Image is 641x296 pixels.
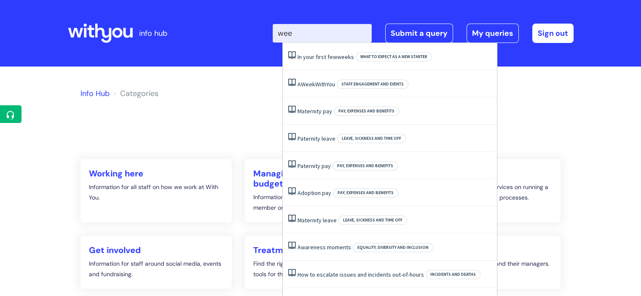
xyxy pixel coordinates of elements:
span: Staff engagement and events [337,80,408,89]
a: Sign out [532,24,574,43]
a: Submit a query [385,24,453,43]
h2: Managing a team, building or budget [253,168,388,189]
p: Find the right programmes, interventions and tools for the client you're working with. [253,259,388,280]
a: Paternity pay [298,162,331,170]
li: Solution home [112,87,158,100]
a: How to escalate issues and incidents out-of-hours [298,271,424,278]
span: Week [301,80,315,88]
h2: Working here [89,168,224,179]
a: Treatment Pathways library Find the right programmes, interventions and tools for the client you'... [244,236,396,289]
p: info hub [139,27,167,40]
a: Awareness moments [298,243,351,251]
div: | - [273,24,574,43]
a: Maternity leave [298,216,337,224]
p: Information for staff around social media, events and fundraising. [89,259,224,280]
h2: Categories [80,114,561,129]
input: Search [273,24,372,43]
p: Information for all staff on how we work at With You. [89,182,224,203]
a: AWeekWithYou [298,80,335,88]
a: Info Hub [80,88,110,99]
span: weeks [337,53,354,61]
a: Adoption pay [298,189,331,197]
span: Pay, expenses and benefits [333,161,398,171]
a: Managing a team, building or budget Information for anyone managing another staff member or team,... [244,159,396,222]
a: Working here Information for all staff on how we work at With You. [80,159,232,222]
a: In your first fewweeks [298,53,354,61]
a: Get involved Information for staff around social media, events and fundraising. [80,236,232,289]
span: What to expect as a new starter [356,52,432,61]
span: Incidents and deaths [426,270,480,279]
a: My queries [467,24,519,43]
p: Information for anyone managing another staff member or team, building or budget. [253,192,388,213]
h2: Treatment Pathways library [253,245,388,255]
span: Pay, expenses and benefits [333,188,398,197]
span: Equality, Diversity and Inclusion [353,243,433,252]
span: Pay, expenses and benefits [334,107,399,116]
span: Leave, sickness and time off [337,134,406,143]
a: Maternity pay [298,107,332,115]
a: Paternity leave [298,135,335,142]
h2: Get involved [89,245,224,255]
span: Leave, sickness and time off [338,216,407,225]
